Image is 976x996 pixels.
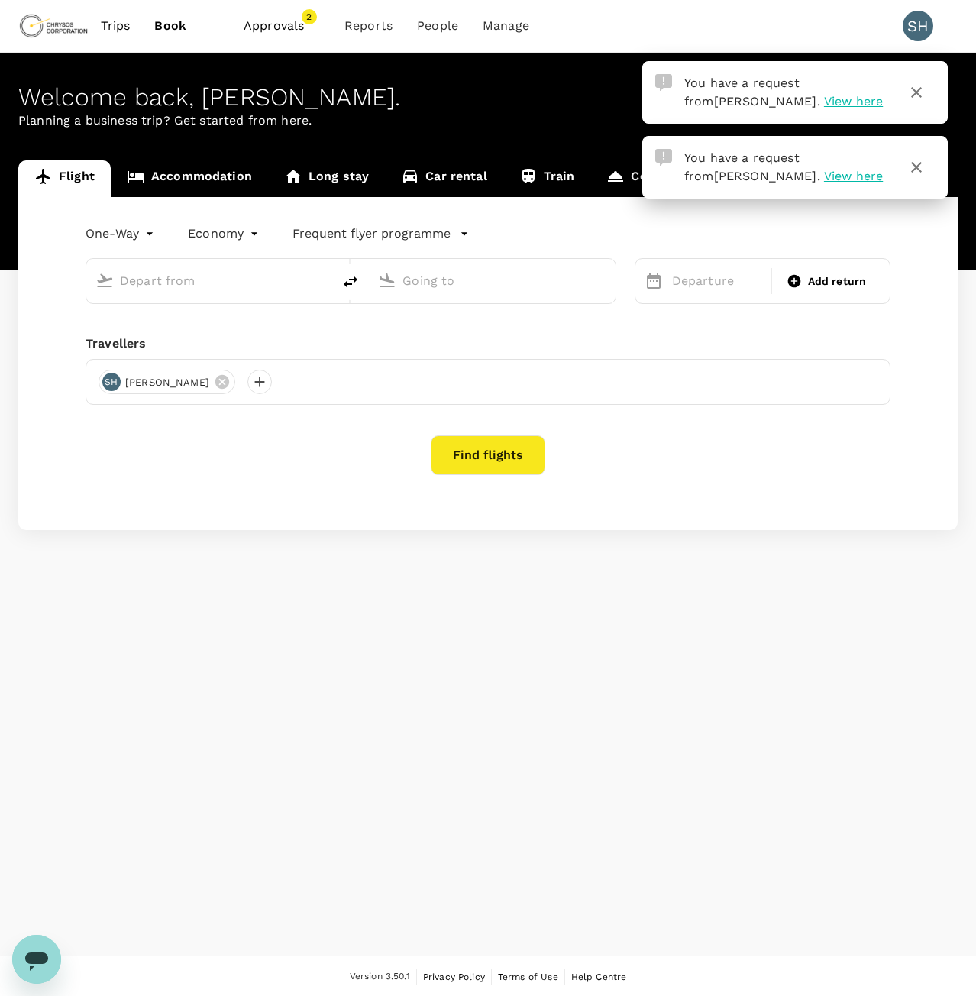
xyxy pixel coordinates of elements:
span: [PERSON_NAME] [714,94,817,108]
div: SH[PERSON_NAME] [99,370,235,394]
span: You have a request from . [684,150,820,183]
div: Welcome back , [PERSON_NAME] . [18,83,958,112]
img: Approval Request [655,74,672,91]
div: Economy [188,222,262,246]
span: Add return [808,273,867,289]
button: Find flights [431,435,545,475]
a: Concierge [590,160,708,197]
span: View here [824,169,883,183]
img: Approval Request [655,149,672,166]
span: Book [154,17,186,35]
div: Travellers [86,335,890,353]
span: Trips [101,17,131,35]
span: Terms of Use [498,972,558,982]
span: Reports [344,17,393,35]
a: Help Centre [571,969,627,985]
a: Terms of Use [498,969,558,985]
span: Version 3.50.1 [350,969,410,985]
input: Going to [402,269,583,293]
iframe: Button to launch messaging window [12,935,61,984]
span: You have a request from . [684,76,820,108]
span: [PERSON_NAME] [116,375,218,390]
img: Chrysos Corporation [18,9,89,43]
div: One-Way [86,222,157,246]
button: Frequent flyer programme [292,225,469,243]
span: Privacy Policy [423,972,485,982]
a: Accommodation [111,160,268,197]
button: delete [332,264,369,300]
input: Depart from [120,269,300,293]
a: Train [503,160,591,197]
span: [PERSON_NAME] [714,169,817,183]
div: SH [903,11,933,41]
p: Planning a business trip? Get started from here. [18,112,958,130]
span: Help Centre [571,972,627,982]
span: View here [824,94,883,108]
div: SH [102,373,121,391]
a: Long stay [268,160,385,197]
span: 2 [302,9,317,24]
button: Open [322,279,325,282]
p: Departure [672,272,762,290]
button: Open [605,279,608,282]
a: Car rental [385,160,503,197]
span: Manage [483,17,529,35]
a: Flight [18,160,111,197]
a: Privacy Policy [423,969,485,985]
p: Frequent flyer programme [292,225,451,243]
span: Approvals [244,17,320,35]
span: People [417,17,458,35]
